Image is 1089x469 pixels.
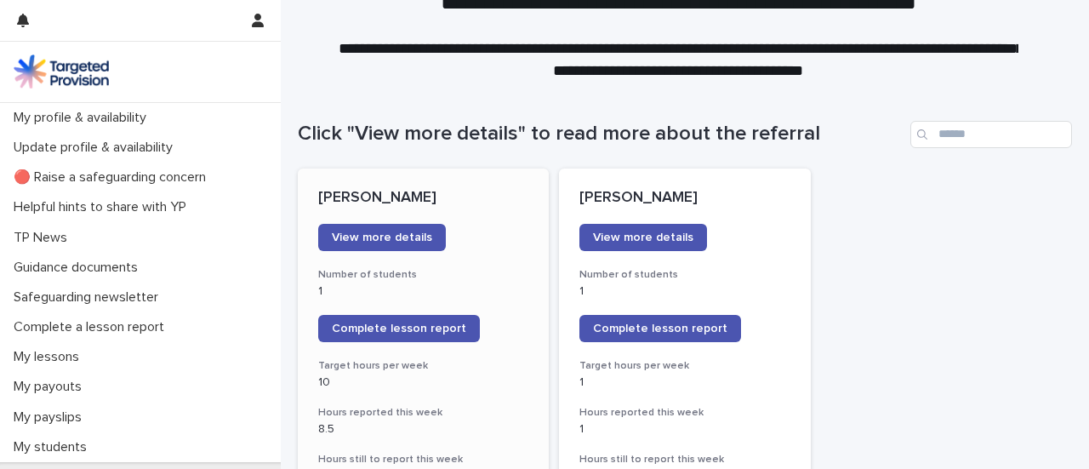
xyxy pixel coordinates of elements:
h3: Number of students [579,268,790,282]
p: My profile & availability [7,110,160,126]
h3: Hours reported this week [579,406,790,420]
h3: Hours still to report this week [579,453,790,466]
input: Search [910,121,1072,148]
a: Complete lesson report [579,315,741,342]
p: 1 [579,284,790,299]
p: [PERSON_NAME] [318,189,528,208]
p: [PERSON_NAME] [579,189,790,208]
p: 1 [579,422,790,437]
p: Helpful hints to share with YP [7,199,200,215]
a: Complete lesson report [318,315,480,342]
p: My payslips [7,409,95,426]
p: 8.5 [318,422,528,437]
span: Complete lesson report [332,323,466,335]
h3: Number of students [318,268,528,282]
p: Complete a lesson report [7,319,178,335]
span: View more details [332,232,432,243]
a: View more details [579,224,707,251]
p: Safeguarding newsletter [7,289,172,306]
p: My students [7,439,100,455]
p: 🔴 Raise a safeguarding concern [7,169,220,186]
p: My lessons [7,349,93,365]
span: Complete lesson report [593,323,727,335]
p: Update profile & availability [7,140,186,156]
p: TP News [7,230,81,246]
p: My payouts [7,379,95,395]
p: 1 [579,375,790,390]
p: 10 [318,375,528,390]
img: M5nRWzHhSzIhMunXDL62 [14,54,109,89]
h3: Target hours per week [318,359,528,373]
p: 1 [318,284,528,299]
a: View more details [318,224,446,251]
h3: Hours still to report this week [318,453,528,466]
span: View more details [593,232,693,243]
h3: Hours reported this week [318,406,528,420]
h3: Target hours per week [579,359,790,373]
p: Guidance documents [7,260,151,276]
h1: Click "View more details" to read more about the referral [298,122,904,146]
